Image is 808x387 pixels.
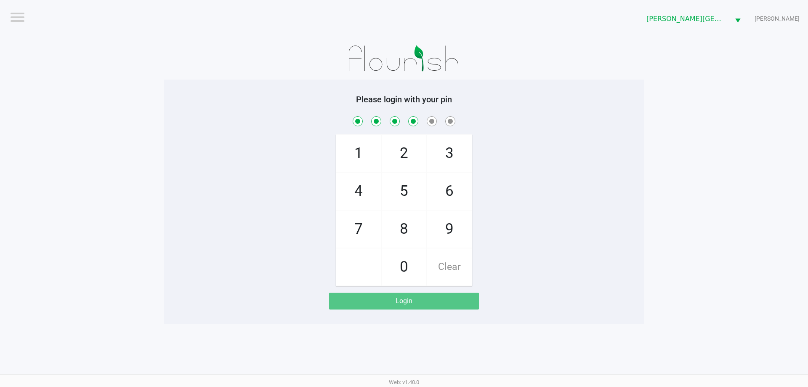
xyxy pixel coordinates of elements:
[389,379,419,385] span: Web: v1.40.0
[427,173,472,210] span: 6
[382,135,426,172] span: 2
[382,211,426,248] span: 8
[382,173,426,210] span: 5
[382,248,426,286] span: 0
[427,135,472,172] span: 3
[336,135,381,172] span: 1
[336,211,381,248] span: 7
[427,248,472,286] span: Clear
[336,173,381,210] span: 4
[170,94,638,104] h5: Please login with your pin
[646,14,725,24] span: [PERSON_NAME][GEOGRAPHIC_DATA]
[427,211,472,248] span: 9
